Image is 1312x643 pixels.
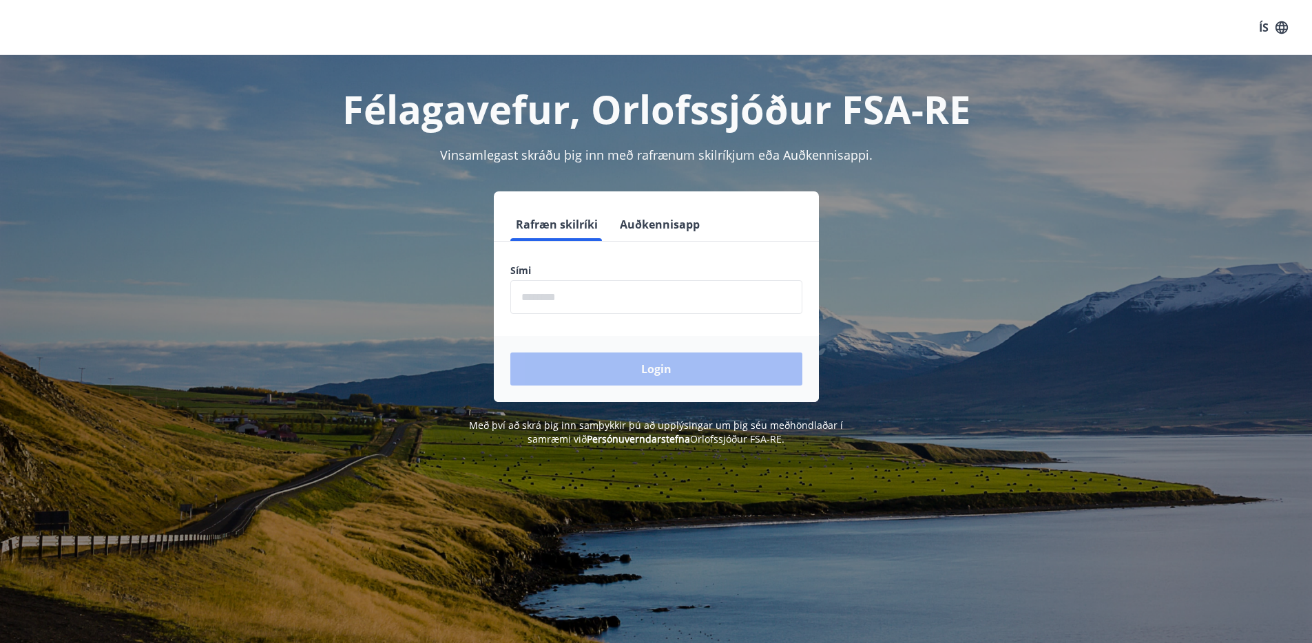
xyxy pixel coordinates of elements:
a: Persónuverndarstefna [587,432,690,445]
button: Auðkennisapp [614,208,705,241]
span: Með því að skrá þig inn samþykkir þú að upplýsingar um þig séu meðhöndlaðar í samræmi við Orlofss... [469,419,843,445]
span: Vinsamlegast skráðu þig inn með rafrænum skilríkjum eða Auðkennisappi. [440,147,873,163]
button: Rafræn skilríki [510,208,603,241]
h1: Félagavefur, Orlofssjóður FSA-RE [177,83,1136,135]
button: ÍS [1251,15,1295,40]
label: Sími [510,264,802,277]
